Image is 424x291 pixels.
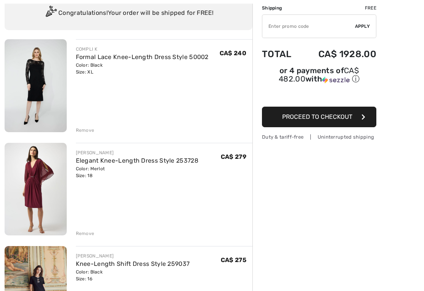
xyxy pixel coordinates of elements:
div: [PERSON_NAME] [76,150,198,157]
span: CA$ 279 [221,153,246,161]
td: CA$ 1928.00 [300,42,376,67]
div: or 4 payments of with [262,67,376,85]
iframe: PayPal-paypal [262,87,376,104]
div: Duty & tariff-free | Uninterrupted shipping [262,134,376,141]
a: Knee-Length Shift Dress Style 259037 [76,261,190,268]
div: Color: Black Size: 16 [76,269,190,283]
span: CA$ 240 [220,50,246,57]
a: Elegant Knee-Length Dress Style 253728 [76,157,198,165]
div: Color: Black Size: XL [76,62,209,76]
td: Total [262,42,300,67]
div: Remove [76,127,95,134]
td: Shipping [262,5,300,12]
span: CA$ 482.00 [279,66,359,84]
div: COMPLI K [76,46,209,53]
td: Free [300,5,376,12]
img: Formal Lace Knee-Length Dress Style 50002 [5,40,67,133]
span: CA$ 275 [221,257,246,264]
button: Proceed to Checkout [262,107,376,128]
div: Remove [76,230,95,237]
a: Formal Lace Knee-Length Dress Style 50002 [76,54,209,61]
img: Sezzle [322,77,350,84]
span: Apply [355,23,370,30]
div: Congratulations! Your order will be shipped for FREE! [14,6,243,21]
span: Proceed to Checkout [282,114,352,121]
img: Congratulation2.svg [43,6,58,21]
div: or 4 payments ofCA$ 482.00withSezzle Click to learn more about Sezzle [262,67,376,87]
input: Promo code [262,15,355,38]
div: [PERSON_NAME] [76,253,190,260]
img: Elegant Knee-Length Dress Style 253728 [5,143,67,236]
div: Color: Merlot Size: 18 [76,166,198,179]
